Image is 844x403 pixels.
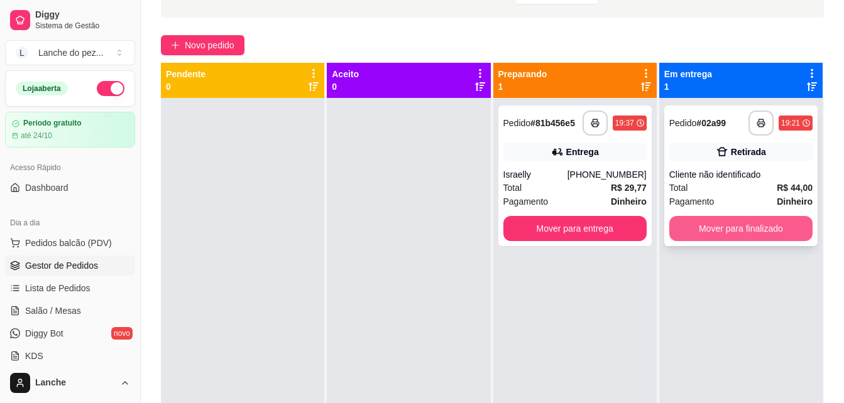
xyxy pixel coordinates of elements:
[21,131,52,141] article: até 24/10
[38,46,104,59] div: Lanche do pez ...
[161,35,244,55] button: Novo pedido
[664,68,712,80] p: Em entrega
[611,183,647,193] strong: R$ 29,77
[166,68,206,80] p: Pendente
[35,21,130,31] span: Sistema de Gestão
[669,168,813,181] div: Cliente não identificado
[35,377,115,389] span: Lanche
[5,158,135,178] div: Acesso Rápido
[25,259,98,272] span: Gestor de Pedidos
[5,233,135,253] button: Pedidos balcão (PDV)
[503,195,549,208] span: Pagamento
[777,196,813,207] strong: Dinheiro
[5,346,135,366] a: KDS
[5,323,135,343] a: Diggy Botnovo
[5,255,135,276] a: Gestor de Pedidos
[696,118,726,128] strong: # 02a99
[5,178,135,198] a: Dashboard
[332,68,359,80] p: Aceito
[611,196,647,207] strong: Dinheiro
[664,80,712,93] p: 1
[25,181,69,194] span: Dashboard
[669,118,697,128] span: Pedido
[498,80,547,93] p: 1
[503,181,522,195] span: Total
[332,80,359,93] p: 0
[5,213,135,233] div: Dia a dia
[25,237,112,249] span: Pedidos balcão (PDV)
[669,216,813,241] button: Mover para finalizado
[25,282,90,294] span: Lista de Pedidos
[567,168,647,181] div: [PHONE_NUMBER]
[5,112,135,148] a: Período gratuitoaté 24/10
[16,46,28,59] span: L
[731,146,766,158] div: Retirada
[530,118,575,128] strong: # 81b456e5
[25,304,81,317] span: Salão / Mesas
[5,301,135,321] a: Salão / Mesas
[16,82,68,95] div: Loja aberta
[35,9,130,21] span: Diggy
[5,40,135,65] button: Select a team
[185,38,234,52] span: Novo pedido
[669,195,715,208] span: Pagamento
[5,278,135,298] a: Lista de Pedidos
[166,80,206,93] p: 0
[25,350,43,362] span: KDS
[566,146,599,158] div: Entrega
[503,118,531,128] span: Pedido
[25,327,63,340] span: Diggy Bot
[669,181,688,195] span: Total
[5,5,135,35] a: DiggySistema de Gestão
[97,81,124,96] button: Alterar Status
[781,118,800,128] div: 19:21
[777,183,813,193] strong: R$ 44,00
[498,68,547,80] p: Preparando
[171,41,180,50] span: plus
[615,118,634,128] div: 19:37
[5,368,135,398] button: Lanche
[23,119,82,128] article: Período gratuito
[503,168,567,181] div: Israelly
[503,216,647,241] button: Mover para entrega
